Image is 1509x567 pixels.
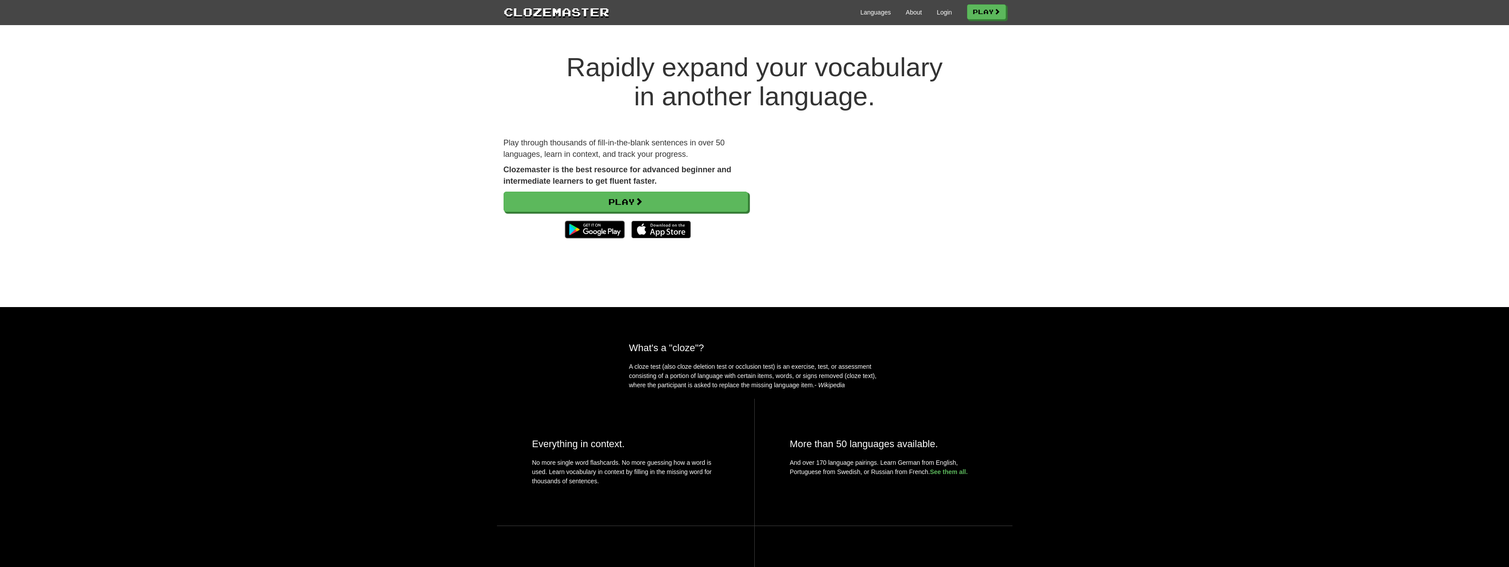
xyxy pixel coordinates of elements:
[930,468,968,475] a: See them all.
[504,137,748,160] p: Play through thousands of fill-in-the-blank sentences in over 50 languages, learn in context, and...
[629,362,880,390] p: A cloze test (also cloze deletion test or occlusion test) is an exercise, test, or assessment con...
[504,4,609,20] a: Clozemaster
[504,165,731,185] strong: Clozemaster is the best resource for advanced beginner and intermediate learners to get fluent fa...
[790,458,977,477] p: And over 170 language pairings. Learn German from English, Portuguese from Swedish, or Russian fr...
[937,8,952,17] a: Login
[631,221,691,238] img: Download_on_the_App_Store_Badge_US-UK_135x40-25178aeef6eb6b83b96f5f2d004eda3bffbb37122de64afbaef7...
[860,8,891,17] a: Languages
[967,4,1006,19] a: Play
[815,382,845,389] em: - Wikipedia
[532,458,719,490] p: No more single word flashcards. No more guessing how a word is used. Learn vocabulary in context ...
[504,192,748,212] a: Play
[629,342,880,353] h2: What's a "cloze"?
[532,438,719,449] h2: Everything in context.
[790,438,977,449] h2: More than 50 languages available.
[906,8,922,17] a: About
[560,216,629,243] img: Get it on Google Play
